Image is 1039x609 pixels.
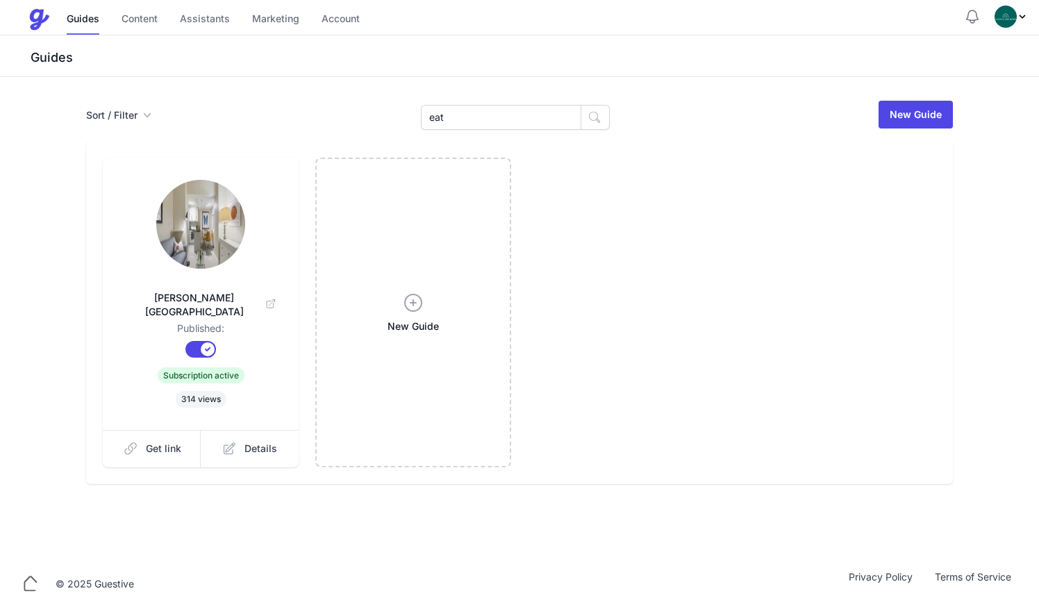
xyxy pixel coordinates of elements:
[421,105,581,130] input: Search Guides
[995,6,1028,28] div: Profile Menu
[176,391,226,408] span: 314 views
[879,101,953,128] a: New Guide
[103,430,201,467] a: Get link
[838,570,924,598] a: Privacy Policy
[86,108,151,122] button: Sort / Filter
[122,5,158,35] a: Content
[28,8,50,31] img: Guestive Guides
[56,577,134,591] div: © 2025 Guestive
[924,570,1022,598] a: Terms of Service
[201,430,299,467] a: Details
[28,49,1039,66] h3: Guides
[156,180,245,269] img: p0g8mpef07lsg0tssgvjwlt1ukhq
[125,322,276,341] dd: Published:
[252,5,299,35] a: Marketing
[180,5,230,35] a: Assistants
[244,442,277,456] span: Details
[388,319,439,333] span: New Guide
[322,5,360,35] a: Account
[995,6,1017,28] img: oovs19i4we9w73xo0bfpgswpi0cd
[67,5,99,35] a: Guides
[158,367,244,383] span: Subscription active
[315,158,511,467] a: New Guide
[146,442,181,456] span: Get link
[125,274,276,322] a: [PERSON_NAME][GEOGRAPHIC_DATA]
[964,8,981,25] button: Notifications
[125,291,276,319] span: [PERSON_NAME][GEOGRAPHIC_DATA]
